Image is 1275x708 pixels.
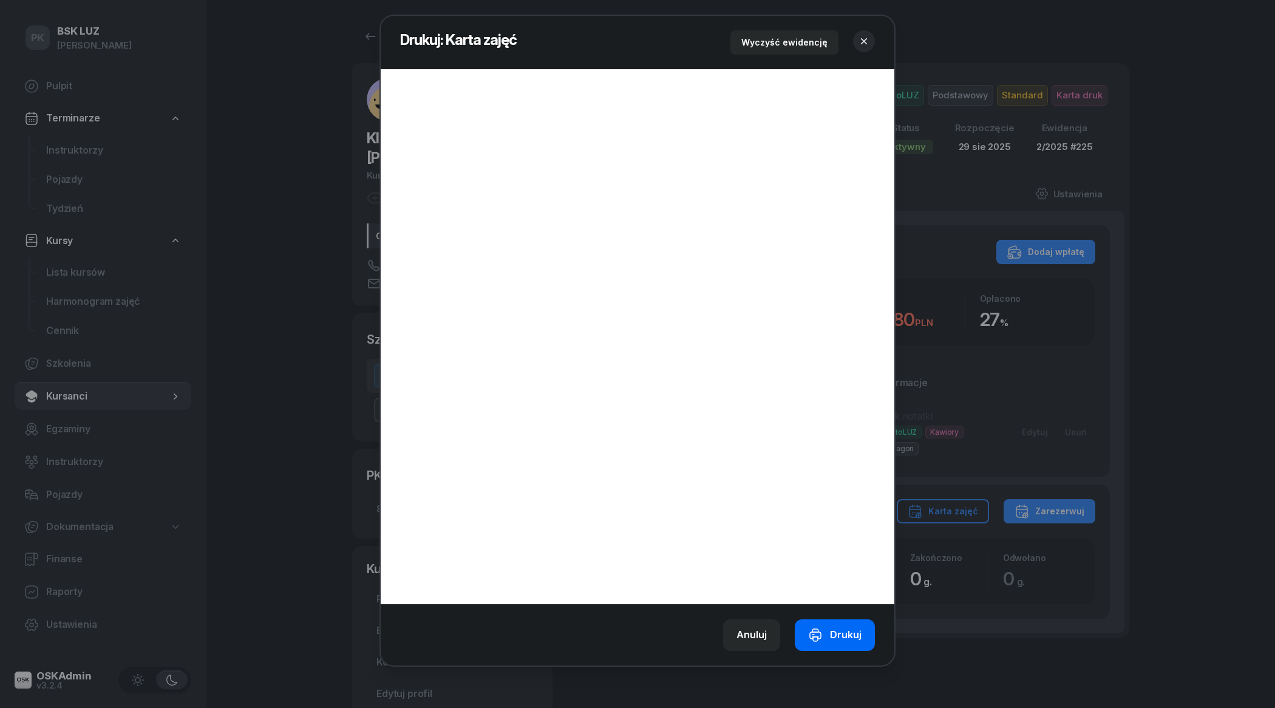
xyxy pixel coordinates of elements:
div: Wyczyść ewidencję [741,35,828,50]
button: Drukuj [795,619,875,651]
div: Anuluj [736,627,767,643]
div: Drukuj [808,627,862,643]
button: Anuluj [723,619,780,651]
button: Wyczyść ewidencję [730,30,838,55]
span: Drukuj: Karta zajęć [400,31,517,49]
